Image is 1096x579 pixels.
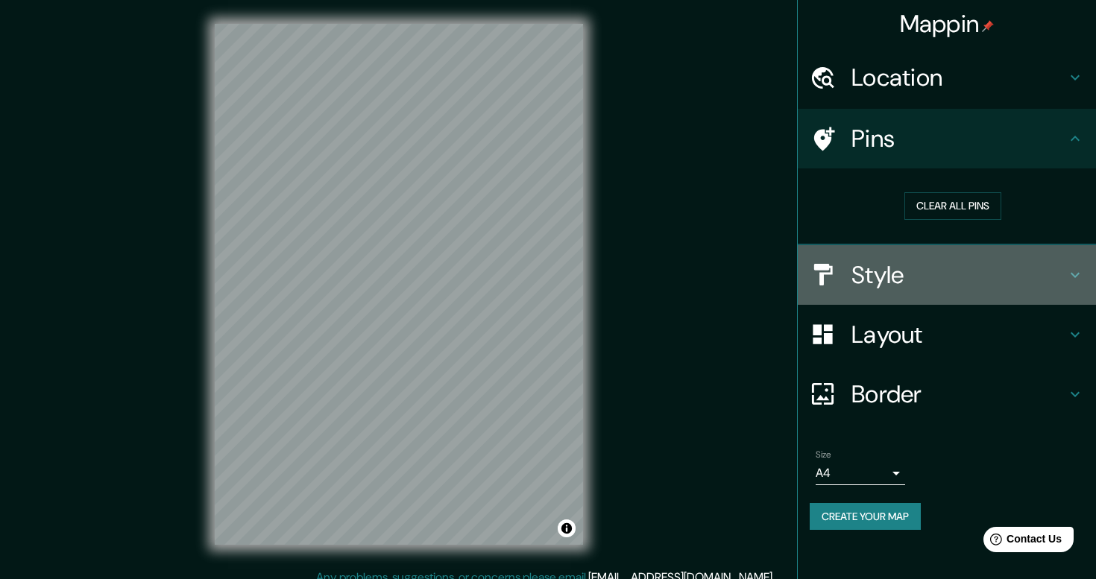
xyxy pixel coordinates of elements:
[816,448,831,461] label: Size
[963,521,1080,563] iframe: Help widget launcher
[904,192,1001,220] button: Clear all pins
[798,364,1096,424] div: Border
[798,305,1096,364] div: Layout
[810,503,921,531] button: Create your map
[816,461,905,485] div: A4
[851,63,1066,92] h4: Location
[798,245,1096,305] div: Style
[851,124,1066,154] h4: Pins
[900,9,995,39] h4: Mappin
[558,519,576,537] button: Toggle attribution
[851,320,1066,349] h4: Layout
[982,20,994,32] img: pin-icon.png
[851,260,1066,290] h4: Style
[215,24,583,545] canvas: Map
[851,379,1066,409] h4: Border
[798,48,1096,107] div: Location
[798,109,1096,168] div: Pins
